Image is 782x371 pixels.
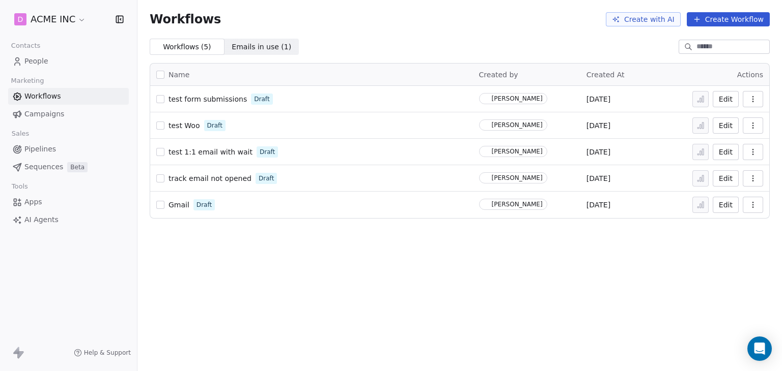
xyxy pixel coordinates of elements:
div: [PERSON_NAME] [492,95,543,102]
div: Open Intercom Messenger [747,336,772,361]
a: track email not opened [169,173,252,183]
span: Contacts [7,38,45,53]
span: track email not opened [169,174,252,182]
button: Edit [713,144,739,160]
span: Marketing [7,73,48,88]
span: Name [169,70,189,80]
span: Pipelines [24,144,56,154]
button: Edit [713,170,739,187]
div: [PERSON_NAME] [492,121,543,129]
span: [DATE] [586,147,610,157]
span: AI Agents [24,214,59,225]
span: [DATE] [586,200,610,210]
button: Edit [713,91,739,107]
span: Draft [259,174,274,183]
span: [DATE] [586,173,610,183]
span: Draft [207,121,222,130]
a: test form submissions [169,94,247,104]
a: Pipelines [8,141,129,158]
button: Create Workflow [687,12,770,26]
a: Apps [8,194,129,210]
span: test Woo [169,121,200,130]
a: People [8,53,129,70]
span: Workflows [24,91,61,102]
span: Created by [479,71,518,79]
span: Gmail [169,201,189,209]
span: [DATE] [586,120,610,131]
span: Emails in use ( 1 ) [232,42,291,52]
span: Draft [197,200,212,209]
span: D [18,14,23,24]
span: Apps [24,197,42,207]
button: Edit [713,117,739,134]
a: test 1:1 email with wait [169,147,253,157]
span: [DATE] [586,94,610,104]
span: Tools [7,179,32,194]
a: Workflows [8,88,129,105]
img: H [481,148,488,156]
div: [PERSON_NAME] [492,148,543,155]
img: M [481,174,488,182]
img: H [481,201,488,208]
a: Help & Support [74,349,131,357]
a: SequencesBeta [8,159,129,175]
span: Created At [586,71,625,79]
span: Campaigns [24,109,64,119]
a: test Woo [169,120,200,131]
span: test 1:1 email with wait [169,148,253,156]
span: ACME INC [31,13,75,26]
span: Sales [7,126,34,141]
span: Draft [260,147,275,157]
div: [PERSON_NAME] [492,174,543,181]
span: test form submissions [169,95,247,103]
span: Actions [737,71,763,79]
span: Draft [254,95,269,104]
button: Create with AI [606,12,681,26]
img: M [481,95,488,103]
img: M [481,121,488,129]
button: Edit [713,197,739,213]
a: Campaigns [8,106,129,122]
span: People [24,56,48,67]
div: [PERSON_NAME] [492,201,543,208]
a: Gmail [169,200,189,210]
a: AI Agents [8,211,129,228]
span: Workflows [150,12,221,26]
span: Sequences [24,162,63,172]
span: Help & Support [84,349,131,357]
span: Beta [67,162,88,172]
button: DACME INC [12,11,88,28]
